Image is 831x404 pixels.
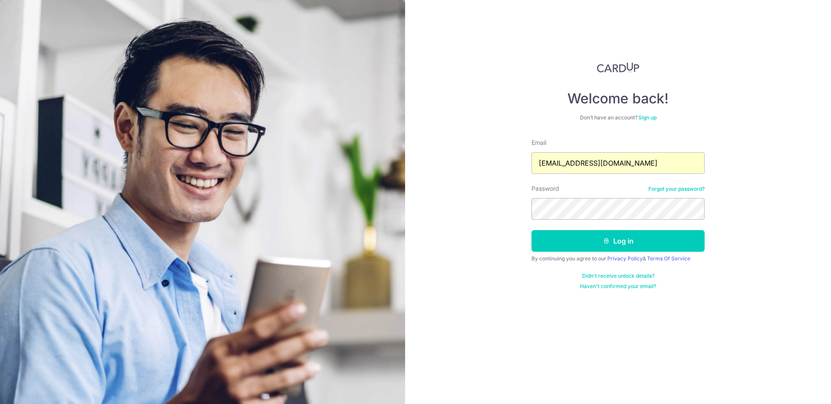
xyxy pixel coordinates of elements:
[647,255,690,262] a: Terms Of Service
[580,283,656,290] a: Haven't confirmed your email?
[582,273,654,279] a: Didn't receive unlock details?
[597,62,639,73] img: CardUp Logo
[531,230,705,252] button: Log in
[607,255,643,262] a: Privacy Policy
[531,255,705,262] div: By continuing you agree to our &
[531,90,705,107] h4: Welcome back!
[638,114,657,121] a: Sign up
[648,186,705,192] a: Forgot your password?
[531,152,705,174] input: Enter your Email
[531,114,705,121] div: Don’t have an account?
[531,184,559,193] label: Password
[531,138,546,147] label: Email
